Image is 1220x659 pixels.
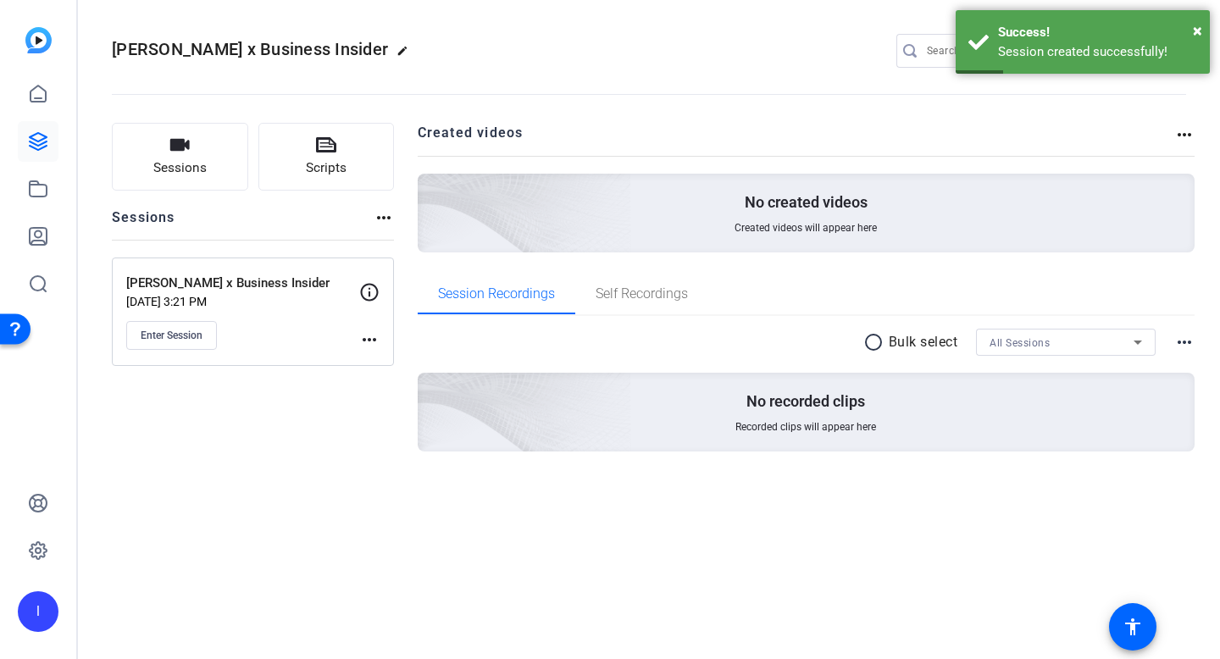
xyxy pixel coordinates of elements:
mat-icon: more_horiz [374,208,394,228]
span: Self Recordings [596,287,688,301]
mat-icon: radio_button_unchecked [863,332,889,352]
button: Enter Session [126,321,217,350]
h2: Created videos [418,123,1175,156]
mat-icon: more_horiz [359,329,380,350]
p: [PERSON_NAME] x Business Insider [126,274,359,293]
span: Recorded clips will appear here [735,420,876,434]
span: × [1193,20,1202,41]
img: blue-gradient.svg [25,27,52,53]
mat-icon: more_horiz [1174,332,1195,352]
button: Close [1193,18,1202,43]
span: Scripts [306,158,347,178]
input: Search [927,41,1079,61]
p: [DATE] 3:21 PM [126,295,359,308]
mat-icon: more_horiz [1174,125,1195,145]
h2: Sessions [112,208,175,240]
span: Enter Session [141,329,202,342]
span: Sessions [153,158,207,178]
mat-icon: edit [396,45,417,65]
button: Scripts [258,123,395,191]
span: Created videos will appear here [735,221,877,235]
span: All Sessions [990,337,1050,349]
p: No recorded clips [746,391,865,412]
img: embarkstudio-empty-session.png [228,205,632,573]
div: Success! [998,23,1197,42]
div: Session created successfully! [998,42,1197,62]
span: [PERSON_NAME] x Business Insider [112,39,388,59]
img: Creted videos background [228,6,632,374]
button: Sessions [112,123,248,191]
p: Bulk select [889,332,958,352]
mat-icon: accessibility [1123,617,1143,637]
p: No created videos [745,192,868,213]
span: Session Recordings [438,287,555,301]
div: I [18,591,58,632]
